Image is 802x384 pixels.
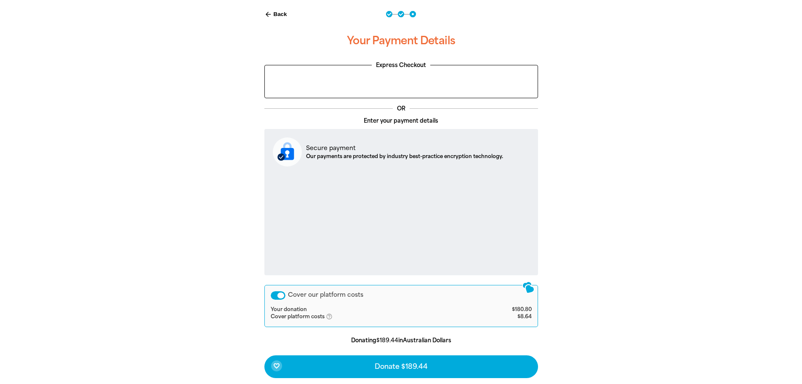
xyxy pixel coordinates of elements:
h3: Your Payment Details [264,27,538,54]
button: Navigate to step 3 of 3 to enter your payment details [410,11,416,17]
td: $180.80 [469,306,532,313]
p: Donating in Australian Dollars [264,336,538,345]
i: arrow_back [264,11,272,18]
button: Navigate to step 2 of 3 to enter your details [398,11,404,17]
p: OR [393,105,410,113]
i: favorite_border [273,363,280,369]
td: Cover platform costs [271,313,469,321]
iframe: PayPal-paypal [269,70,533,93]
button: Cover our platform costs [271,291,285,300]
b: $189.44 [376,337,398,344]
button: Back [261,7,290,21]
p: Secure payment [306,144,503,153]
td: Your donation [271,306,469,313]
i: help_outlined [326,313,339,320]
button: favorite_borderDonate $189.44 [264,355,538,378]
p: Our payments are protected by industry best-practice encryption technology. [306,153,503,160]
button: Navigate to step 1 of 3 to enter your donation amount [386,11,392,17]
td: $8.64 [469,313,532,321]
legend: Express Checkout [372,61,430,70]
p: Enter your payment details [264,117,538,125]
span: Donate $189.44 [375,363,428,370]
iframe: Secure payment input frame [271,173,531,268]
